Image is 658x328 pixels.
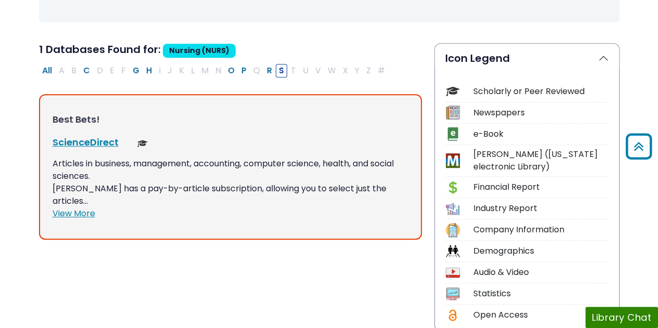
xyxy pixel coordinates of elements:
div: Scholarly or Peer Reviewed [473,85,609,98]
img: Scholarly or Peer Reviewed [137,138,148,149]
div: Company Information [473,224,609,236]
a: View More [53,207,95,219]
div: Audio & Video [473,266,609,279]
button: Filter Results H [143,64,155,77]
div: [PERSON_NAME] ([US_STATE] electronic Library) [473,148,609,173]
button: Icon Legend [435,44,619,73]
img: Icon Audio & Video [446,266,460,280]
button: Filter Results G [130,64,143,77]
img: Icon Company Information [446,223,460,237]
img: Icon Open Access [446,308,459,322]
button: Filter Results C [80,64,93,77]
button: Filter Results O [225,64,238,77]
div: Demographics [473,245,609,257]
a: Back to Top [622,138,655,155]
div: Financial Report [473,181,609,193]
img: Icon Newspapers [446,106,460,120]
span: 1 Databases Found for: [39,42,161,57]
div: Alpha-list to filter by first letter of database name [39,64,389,76]
button: Filter Results P [238,64,250,77]
h3: Best Bets! [53,114,408,125]
p: [PERSON_NAME] has a pay-by-article subscription, allowing you to select just the articles… [53,182,408,207]
a: ScienceDirect [53,136,119,149]
button: Library Chat [585,307,658,328]
img: Icon Statistics [446,287,460,301]
div: e-Book [473,128,609,140]
img: Icon Demographics [446,244,460,258]
div: Industry Report [473,202,609,215]
span: Nursing (NURS) [163,44,236,58]
img: Icon Industry Report [446,202,460,216]
div: Newspapers [473,107,609,119]
button: Filter Results R [264,64,275,77]
img: Icon MeL (Michigan electronic Library) [446,153,460,167]
button: Filter Results S [276,64,287,77]
img: Icon Financial Report [446,180,460,194]
button: All [39,64,55,77]
div: Statistics [473,287,609,300]
img: Icon e-Book [446,127,460,141]
p: Articles in business, management, accounting, computer science, health, and social sciences. [53,158,408,182]
img: Icon Scholarly or Peer Reviewed [446,84,460,98]
div: Open Access [473,309,609,321]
